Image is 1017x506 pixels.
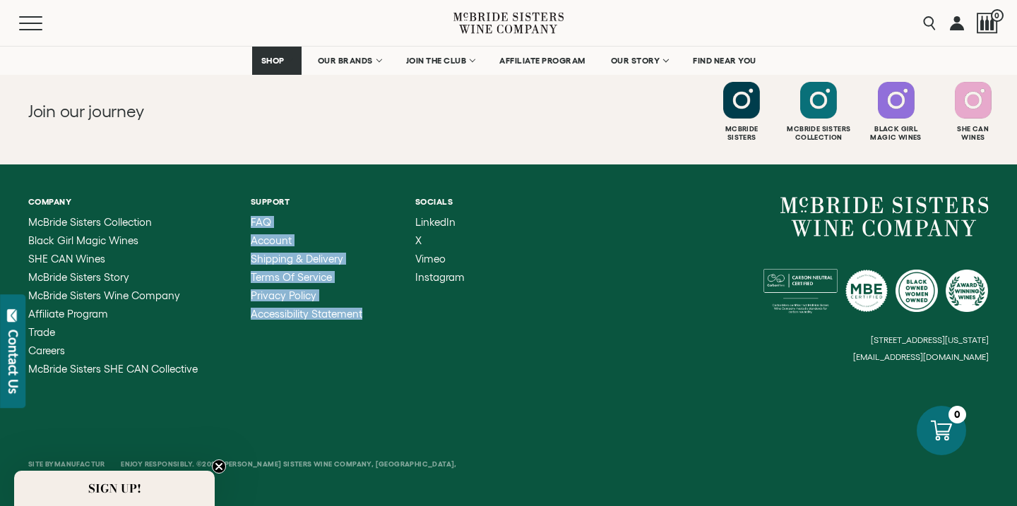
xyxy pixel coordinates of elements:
[406,56,467,66] span: JOIN THE CLUB
[28,271,129,283] span: McBride Sisters Story
[251,234,292,246] span: Account
[251,289,316,301] span: Privacy Policy
[780,197,989,236] a: McBride Sisters Wine Company
[28,272,198,283] a: McBride Sisters Story
[261,56,285,66] span: SHOP
[415,234,422,246] span: X
[251,308,362,320] a: Accessibility Statement
[28,253,105,265] span: SHE CAN Wines
[860,125,933,142] div: Black Girl Magic Wines
[6,330,20,394] div: Contact Us
[251,308,362,320] span: Accessibility Statement
[28,460,457,478] span: Enjoy Responsibly. ©2025 [PERSON_NAME] Sisters Wine Company, [GEOGRAPHIC_DATA], [GEOGRAPHIC_DATA].
[28,216,152,228] span: McBride Sisters Collection
[212,459,226,474] button: Close teaser
[490,47,595,75] a: AFFILIATE PROGRAM
[251,235,362,246] a: Account
[415,235,465,246] a: X
[88,480,141,497] span: SIGN UP!
[415,217,465,228] a: LinkedIn
[397,47,484,75] a: JOIN THE CLUB
[693,56,756,66] span: FIND NEAR YOU
[415,253,465,265] a: Vimeo
[415,272,465,283] a: Instagram
[251,253,343,265] span: Shipping & Delivery
[871,335,989,344] small: [STREET_ADDRESS][US_STATE]
[415,271,465,283] span: Instagram
[28,308,108,320] span: Affiliate Program
[251,290,362,301] a: Privacy Policy
[853,352,989,362] small: [EMAIL_ADDRESS][DOMAIN_NAME]
[28,100,460,123] h2: Join our journey
[936,125,1010,142] div: She Can Wines
[602,47,677,75] a: OUR STORY
[251,272,362,283] a: Terms of Service
[28,290,198,301] a: McBride Sisters Wine Company
[936,82,1010,142] a: Follow SHE CAN Wines on Instagram She CanWines
[28,289,180,301] span: McBride Sisters Wine Company
[252,47,302,75] a: SHOP
[499,56,585,66] span: AFFILIATE PROGRAM
[705,82,778,142] a: Follow McBride Sisters on Instagram McbrideSisters
[28,327,198,338] a: Trade
[28,217,198,228] a: McBride Sisters Collection
[19,16,70,30] button: Mobile Menu Trigger
[991,9,1004,22] span: 0
[251,271,332,283] span: Terms of Service
[28,308,198,320] a: Affiliate Program
[782,125,855,142] div: Mcbride Sisters Collection
[28,344,65,356] span: Careers
[14,471,215,506] div: SIGN UP!Close teaser
[28,326,55,338] span: Trade
[28,363,198,375] span: McBride Sisters SHE CAN Collective
[415,216,456,228] span: LinkedIn
[684,47,766,75] a: FIND NEAR YOU
[28,234,138,246] span: Black Girl Magic Wines
[309,47,390,75] a: OUR BRANDS
[251,217,362,228] a: FAQ
[782,82,855,142] a: Follow McBride Sisters Collection on Instagram Mcbride SistersCollection
[705,125,778,142] div: Mcbride Sisters
[28,235,198,246] a: Black Girl Magic Wines
[54,460,105,468] a: Manufactur
[860,82,933,142] a: Follow Black Girl Magic Wines on Instagram Black GirlMagic Wines
[251,216,271,228] span: FAQ
[415,253,446,265] span: Vimeo
[28,345,198,356] a: Careers
[28,363,198,375] a: McBride Sisters SHE CAN Collective
[251,253,362,265] a: Shipping & Delivery
[948,406,966,423] div: 0
[318,56,373,66] span: OUR BRANDS
[611,56,660,66] span: OUR STORY
[28,253,198,265] a: SHE CAN Wines
[28,460,107,468] span: Site By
